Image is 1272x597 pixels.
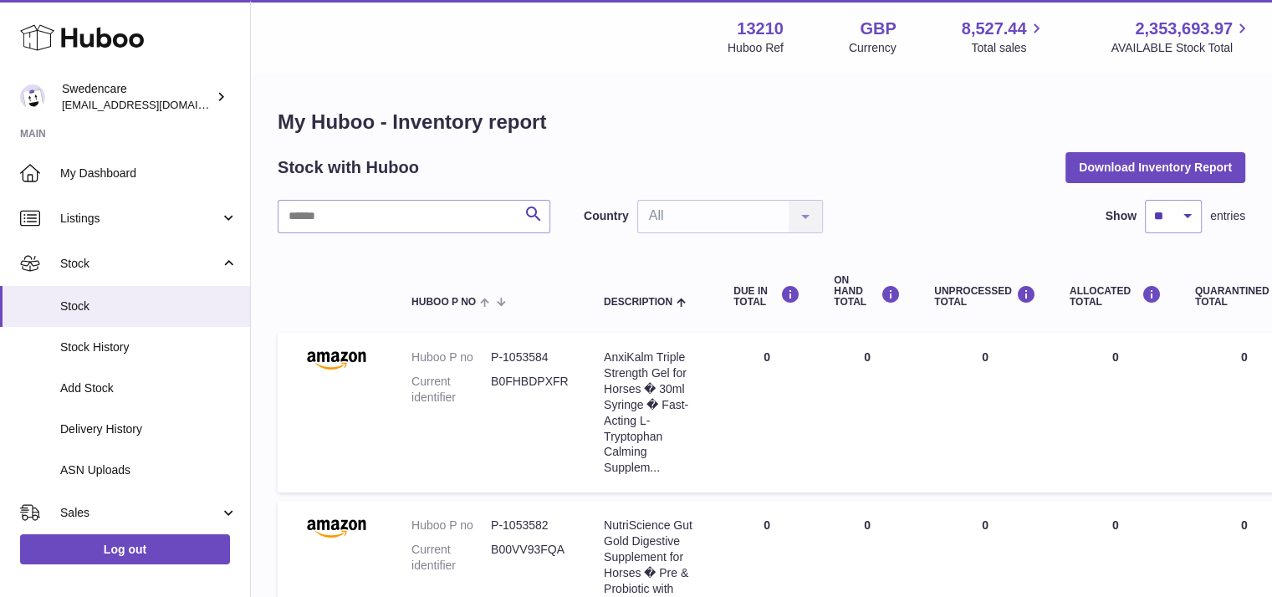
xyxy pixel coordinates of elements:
[934,285,1036,308] div: UNPROCESSED Total
[917,333,1053,492] td: 0
[60,380,238,396] span: Add Stock
[1106,208,1137,224] label: Show
[491,518,570,533] dd: P-1053582
[737,18,784,40] strong: 13210
[860,18,896,40] strong: GBP
[60,339,238,355] span: Stock History
[294,518,378,538] img: product image
[60,462,238,478] span: ASN Uploads
[411,350,491,365] dt: Huboo P no
[411,518,491,533] dt: Huboo P no
[62,81,212,113] div: Swedencare
[1111,40,1252,56] span: AVAILABLE Stock Total
[491,374,570,406] dd: B0FHBDPXFR
[278,109,1245,135] h1: My Huboo - Inventory report
[1241,518,1248,532] span: 0
[962,18,1027,40] span: 8,527.44
[60,298,238,314] span: Stock
[411,542,491,574] dt: Current identifier
[604,297,672,308] span: Description
[60,421,238,437] span: Delivery History
[604,350,700,476] div: AnxiKalm Triple Strength Gel for Horses � 30ml Syringe � Fast-Acting L-Tryptophan Calming Supplem...
[962,18,1046,56] a: 8,527.44 Total sales
[733,285,800,308] div: DUE IN TOTAL
[584,208,629,224] label: Country
[817,333,917,492] td: 0
[491,542,570,574] dd: B00VV93FQA
[491,350,570,365] dd: P-1053584
[834,275,901,309] div: ON HAND Total
[411,297,476,308] span: Huboo P no
[1111,18,1252,56] a: 2,353,693.97 AVAILABLE Stock Total
[294,350,378,370] img: product image
[60,211,220,227] span: Listings
[1135,18,1233,40] span: 2,353,693.97
[62,98,246,111] span: [EMAIL_ADDRESS][DOMAIN_NAME]
[278,156,419,179] h2: Stock with Huboo
[60,256,220,272] span: Stock
[60,166,238,181] span: My Dashboard
[411,374,491,406] dt: Current identifier
[1065,152,1245,182] button: Download Inventory Report
[20,84,45,110] img: internalAdmin-13210@internal.huboo.com
[971,40,1045,56] span: Total sales
[1210,208,1245,224] span: entries
[20,534,230,564] a: Log out
[849,40,897,56] div: Currency
[1053,333,1178,492] td: 0
[1241,350,1248,364] span: 0
[717,333,817,492] td: 0
[60,505,220,521] span: Sales
[728,40,784,56] div: Huboo Ref
[1070,285,1162,308] div: ALLOCATED Total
